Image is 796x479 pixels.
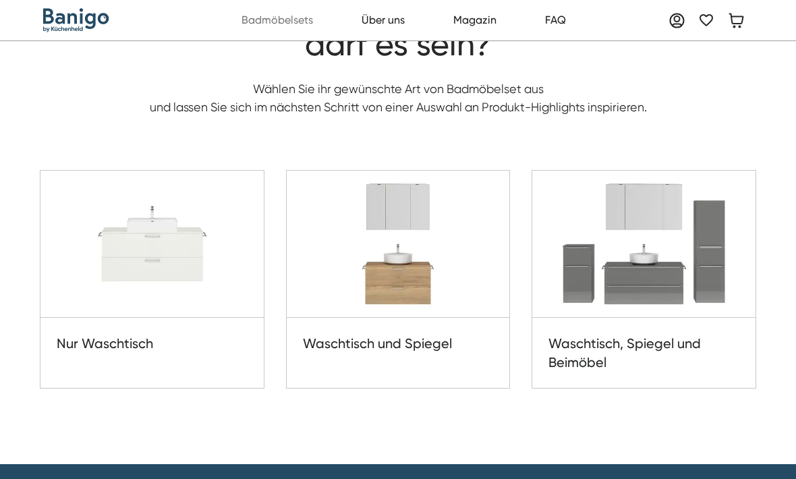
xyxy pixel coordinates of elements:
[40,171,264,388] a: Nur Waschtisch
[538,7,573,34] a: FAQ
[43,8,109,32] a: home
[548,334,739,372] h3: Waschtisch, Spiegel und Beimöbel
[57,334,248,353] h3: Nur Waschtisch
[139,80,657,116] p: Wählen Sie ihr gewünschte Art von Badmöbelset aus und lassen Sie sich im nächsten Schritt von ein...
[354,7,412,34] a: Über uns
[234,7,320,34] a: Badmöbelsets
[287,171,510,388] a: Waschtisch und Spiegel
[303,334,494,353] h3: Waschtisch und Spiegel
[446,7,504,34] a: Magazin
[532,171,756,388] a: Waschtisch, Spiegel und Beimöbel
